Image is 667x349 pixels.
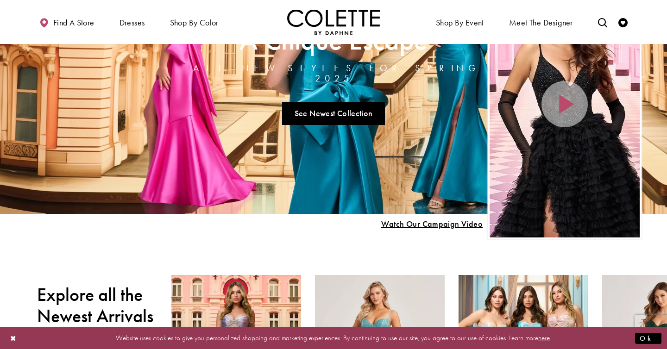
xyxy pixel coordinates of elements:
a: Visit Home Page [287,9,380,35]
a: Find a store [37,9,96,35]
a: Meet the designer [507,9,575,35]
span: Find a store [53,18,94,27]
span: Shop By Event [434,9,486,35]
span: Dresses [117,9,147,35]
button: Submit Dialog [635,332,661,344]
p: Website uses cookies to give you personalized shopping and marketing experiences. By continuing t... [67,332,600,344]
span: Shop by color [168,9,221,35]
button: Close Dialog [6,330,21,346]
a: here [538,333,550,343]
h2: Explore all the Newest Arrivals [37,284,157,327]
span: Meet the designer [509,18,573,27]
a: Check Wishlist [616,9,630,35]
img: Colette by Daphne [287,9,380,35]
ul: Slider Links [179,98,488,129]
span: Play Slide #15 Video [381,219,483,229]
span: Dresses [120,18,145,27]
a: Toggle search [596,9,610,35]
span: Shop by color [170,18,219,27]
span: Shop By Event [436,18,484,27]
a: See Newest Collection A Chique Escape All New Styles For Spring 2025 [282,102,385,125]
